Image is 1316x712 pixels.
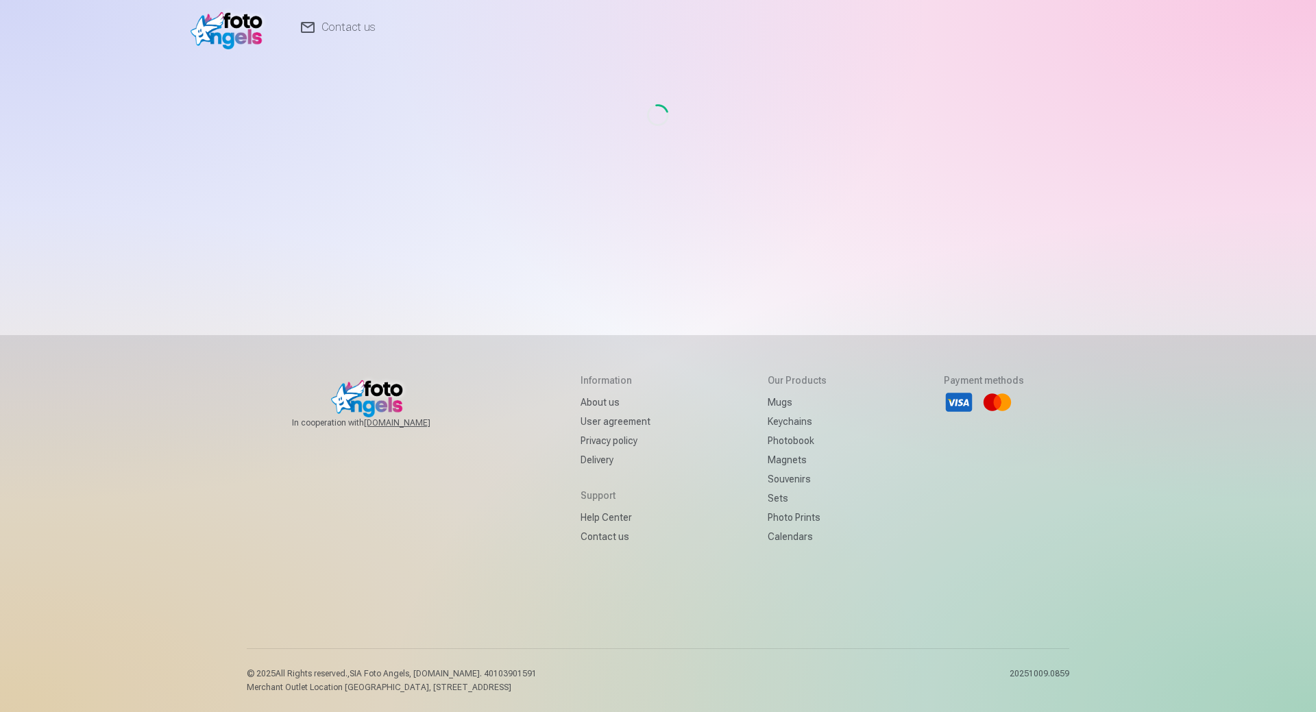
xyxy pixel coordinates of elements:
[581,393,650,412] a: About us
[768,469,827,489] a: Souvenirs
[768,450,827,469] a: Magnets
[768,508,827,527] a: Photo prints
[944,373,1024,387] h5: Payment methods
[364,417,463,428] a: [DOMAIN_NAME]
[581,431,650,450] a: Privacy policy
[944,387,974,417] li: Visa
[982,387,1012,417] li: Mastercard
[768,393,827,412] a: Mugs
[191,5,269,49] img: /v1
[247,682,537,693] p: Merchant Outlet Location [GEOGRAPHIC_DATA], [STREET_ADDRESS]
[581,412,650,431] a: User agreement
[1010,668,1069,693] p: 20251009.0859
[581,373,650,387] h5: Information
[581,450,650,469] a: Delivery
[581,508,650,527] a: Help Center
[292,417,463,428] span: In cooperation with
[768,489,827,508] a: Sets
[768,431,827,450] a: Photobook
[581,527,650,546] a: Contact us
[768,373,827,387] h5: Our products
[581,489,650,502] h5: Support
[350,669,537,678] span: SIA Foto Angels, [DOMAIN_NAME]. 40103901591
[768,527,827,546] a: Calendars
[768,412,827,431] a: Keychains
[247,668,537,679] p: © 2025 All Rights reserved. ,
